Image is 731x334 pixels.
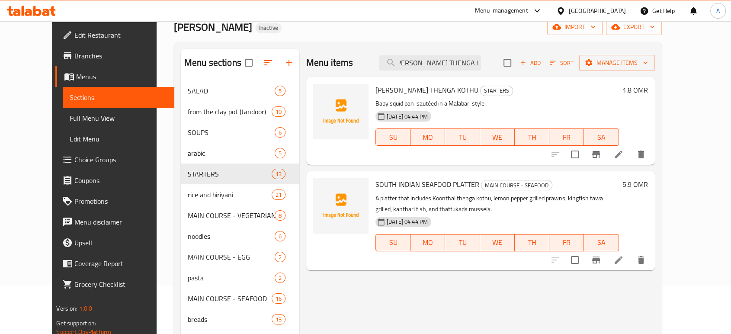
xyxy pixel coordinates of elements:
[587,236,615,249] span: SA
[379,131,407,144] span: SU
[181,247,299,267] div: MAIN COURSE - EGG2
[188,127,275,138] div: SOUPS
[74,217,167,227] span: Menu disclaimer
[240,54,258,72] span: Select all sections
[275,86,285,96] div: items
[516,56,544,70] button: Add
[498,54,516,72] span: Select section
[379,55,481,71] input: search
[631,144,651,165] button: delete
[55,66,174,87] a: Menus
[188,210,275,221] span: MAIN COURSE - VEGETARIAN
[188,148,275,158] span: arabic
[55,274,174,295] a: Grocery Checklist
[275,87,285,95] span: 5
[272,293,285,304] div: items
[181,101,299,122] div: from the clay pot (tandoor)10
[70,92,167,103] span: Sections
[275,252,285,262] div: items
[548,56,576,70] button: Sort
[63,128,174,149] a: Edit Menu
[553,236,580,249] span: FR
[410,234,445,251] button: MO
[181,205,299,226] div: MAIN COURSE - VEGETARIAN8
[516,56,544,70] span: Add item
[379,236,407,249] span: SU
[275,149,285,157] span: 5
[74,238,167,248] span: Upsell
[55,253,174,274] a: Coverage Report
[484,236,511,249] span: WE
[613,22,655,32] span: export
[184,56,241,69] h2: Menu sections
[716,6,720,16] span: A
[188,169,272,179] span: STARTERS
[613,255,624,265] a: Edit menu item
[188,293,272,304] span: MAIN COURSE - SEAFOOD
[56,303,77,314] span: Version:
[275,127,285,138] div: items
[63,108,174,128] a: Full Menu View
[70,113,167,123] span: Full Menu View
[74,196,167,206] span: Promotions
[55,191,174,212] a: Promotions
[272,315,285,324] span: 13
[547,19,603,35] button: import
[480,234,515,251] button: WE
[174,17,252,37] span: [PERSON_NAME]
[586,250,606,270] button: Branch-specific-item
[188,86,275,96] div: SALAD
[375,128,410,146] button: SU
[449,236,476,249] span: TU
[518,236,546,249] span: TH
[375,234,410,251] button: SU
[275,212,285,220] span: 8
[74,30,167,40] span: Edit Restaurant
[566,145,584,164] span: Select to update
[74,175,167,186] span: Coupons
[484,131,511,144] span: WE
[631,250,651,270] button: delete
[275,210,285,221] div: items
[272,170,285,178] span: 13
[275,128,285,137] span: 6
[480,128,515,146] button: WE
[256,24,282,32] span: Inactive
[518,131,546,144] span: TH
[375,193,619,215] p: A platter that includes Koonthal thenga kothu, lemon pepper grilled prawns, kingfish tawa grilled...
[188,231,275,241] span: noodles
[188,273,275,283] div: pasta
[569,6,626,16] div: [GEOGRAPHIC_DATA]
[55,45,174,66] a: Branches
[188,314,272,324] span: breads
[181,122,299,143] div: SOUPS6
[566,251,584,269] span: Select to update
[55,25,174,45] a: Edit Restaurant
[63,87,174,108] a: Sections
[383,112,431,121] span: [DATE] 04:44 PM
[188,252,275,262] span: MAIN COURSE - EGG
[272,314,285,324] div: items
[70,134,167,144] span: Edit Menu
[74,51,167,61] span: Branches
[414,131,442,144] span: MO
[550,58,574,68] span: Sort
[272,169,285,179] div: items
[622,178,648,190] h6: 5.9 OMR
[79,303,93,314] span: 1.0.0
[549,234,584,251] button: FR
[554,22,596,32] span: import
[445,128,480,146] button: TU
[414,236,442,249] span: MO
[272,108,285,116] span: 10
[586,58,648,68] span: Manage items
[74,154,167,165] span: Choice Groups
[481,180,552,190] div: MAIN COURSE - SEAFOOD
[272,106,285,117] div: items
[549,128,584,146] button: FR
[579,55,655,71] button: Manage items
